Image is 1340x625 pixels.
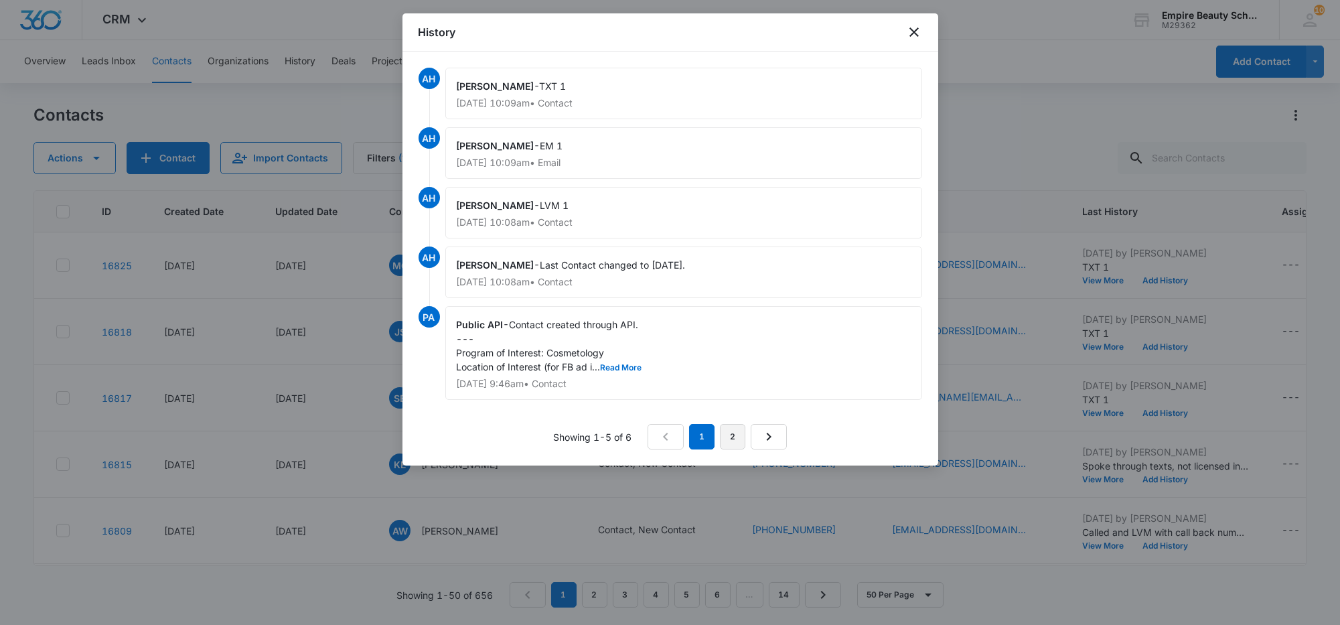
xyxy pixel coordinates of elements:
[445,247,922,298] div: -
[419,68,440,89] span: AH
[419,247,440,268] span: AH
[457,259,534,271] span: [PERSON_NAME]
[540,200,569,211] span: LVM 1
[419,24,456,40] h1: History
[457,200,534,211] span: [PERSON_NAME]
[457,140,534,151] span: [PERSON_NAME]
[419,306,440,328] span: PA
[601,364,642,372] button: Read More
[540,259,686,271] span: Last Contact changed to [DATE].
[553,430,631,444] p: Showing 1-5 of 6
[457,218,911,227] p: [DATE] 10:08am • Contact
[540,80,567,92] span: TXT 1
[648,424,787,449] nav: Pagination
[457,80,534,92] span: [PERSON_NAME]
[457,98,911,108] p: [DATE] 10:09am • Contact
[445,68,922,119] div: -
[540,140,563,151] span: EM 1
[689,424,715,449] em: 1
[445,127,922,179] div: -
[751,424,787,449] a: Next Page
[419,127,440,149] span: AH
[906,24,922,40] button: close
[457,319,642,372] span: Contact created through API. --- Program of Interest: Cosmetology Location of Interest (for FB ad...
[457,158,911,167] p: [DATE] 10:09am • Email
[720,424,745,449] a: Page 2
[445,306,922,400] div: -
[457,379,911,389] p: [DATE] 9:46am • Contact
[457,319,504,330] span: Public API
[419,187,440,208] span: AH
[445,187,922,238] div: -
[457,277,911,287] p: [DATE] 10:08am • Contact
